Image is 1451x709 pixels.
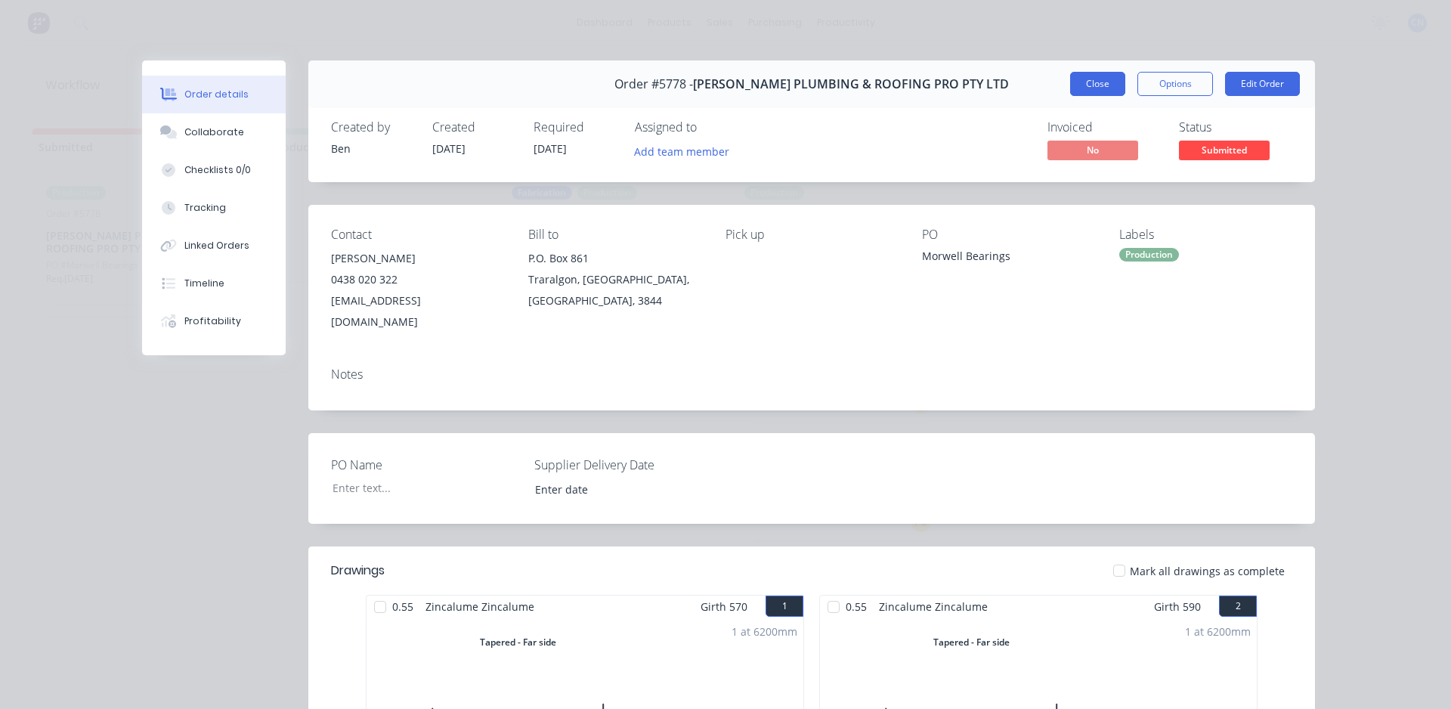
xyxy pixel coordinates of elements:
span: No [1047,141,1138,159]
span: Girth 570 [701,596,747,618]
label: PO Name [331,456,520,474]
div: Morwell Bearings [922,248,1095,269]
button: Linked Orders [142,227,286,265]
span: Zincalume Zincalume [873,596,994,618]
button: Submitted [1179,141,1270,163]
div: Required [534,120,617,135]
div: Tracking [184,201,226,215]
div: Pick up [725,228,899,242]
div: Bill to [528,228,701,242]
span: [DATE] [534,141,567,156]
button: 1 [766,596,803,617]
div: Assigned to [635,120,786,135]
div: [PERSON_NAME] [331,248,504,269]
span: Zincalume Zincalume [419,596,540,618]
div: PO [922,228,1095,242]
div: 0438 020 322 [331,269,504,290]
button: Add team member [626,141,738,161]
span: Girth 590 [1154,596,1201,618]
div: 1 at 6200mm [732,624,797,639]
div: P.O. Box 861Traralgon, [GEOGRAPHIC_DATA], [GEOGRAPHIC_DATA], 3844 [528,248,701,311]
button: Checklists 0/0 [142,151,286,189]
button: Order details [142,76,286,113]
div: Production [1119,248,1179,262]
span: [DATE] [432,141,466,156]
div: [PERSON_NAME]0438 020 322[EMAIL_ADDRESS][DOMAIN_NAME] [331,248,504,333]
span: Mark all drawings as complete [1130,563,1285,579]
span: Submitted [1179,141,1270,159]
div: Profitability [184,314,241,328]
button: Edit Order [1225,72,1300,96]
div: Ben [331,141,414,156]
button: Options [1137,72,1213,96]
div: Linked Orders [184,239,249,252]
div: Status [1179,120,1292,135]
div: Checklists 0/0 [184,163,251,177]
span: 0.55 [386,596,419,618]
button: Add team member [635,141,738,161]
button: Collaborate [142,113,286,151]
button: Profitability [142,302,286,340]
div: Collaborate [184,125,244,139]
button: Close [1070,72,1125,96]
label: Supplier Delivery Date [534,456,723,474]
input: Enter date [524,478,713,500]
div: Created [432,120,515,135]
div: Invoiced [1047,120,1161,135]
div: Order details [184,88,249,101]
div: [EMAIL_ADDRESS][DOMAIN_NAME] [331,290,504,333]
div: 1 at 6200mm [1185,624,1251,639]
button: Tracking [142,189,286,227]
span: 0.55 [840,596,873,618]
button: Timeline [142,265,286,302]
div: Drawings [331,562,385,580]
span: Order #5778 - [614,77,693,91]
div: Labels [1119,228,1292,242]
div: Notes [331,367,1292,382]
button: 2 [1219,596,1257,617]
div: Traralgon, [GEOGRAPHIC_DATA], [GEOGRAPHIC_DATA], 3844 [528,269,701,311]
div: Contact [331,228,504,242]
span: [PERSON_NAME] PLUMBING & ROOFING PRO PTY LTD [693,77,1009,91]
div: Created by [331,120,414,135]
div: P.O. Box 861 [528,248,701,269]
div: Timeline [184,277,224,290]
